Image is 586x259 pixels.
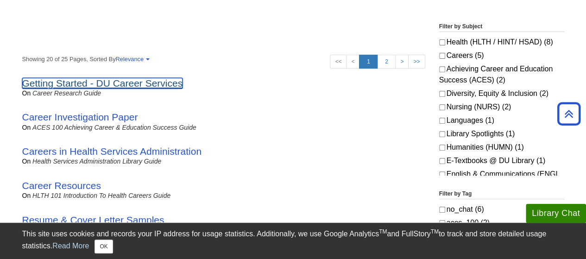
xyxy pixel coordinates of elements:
[439,204,564,215] label: no_chat (6)
[439,88,564,99] label: Diversity, Equity & Inclusion (2)
[22,55,425,63] strong: Showing 20 of 25 Pages, Sorted By
[116,56,148,63] a: Relevance
[379,228,387,235] sup: TM
[439,145,445,151] input: Humanities (HUMN) (1)
[377,55,396,69] a: 2
[439,39,445,45] input: Health (HLTH / HINT/ HSAD) (8)
[22,228,564,253] div: This site uses cookies and records your IP address for usage statistics. Additionally, we use Goo...
[22,180,101,191] a: Career Resources
[439,190,564,199] legend: Filter by Tag
[359,55,378,69] a: 1
[52,242,89,250] a: Read More
[439,53,445,59] input: Careers (5)
[439,207,445,213] input: no_chat (6)
[22,124,31,131] span: on
[408,55,425,69] a: >>
[439,128,564,139] label: Library Spotlights (1)
[439,217,564,228] label: aces_100 (2)
[32,158,161,165] a: Health Services Administration Library Guide
[22,78,183,88] a: Getting Started - DU Career Services
[32,192,170,199] a: HLTH 101 Introduction to Health Careers Guide
[330,55,347,69] a: <<
[439,115,564,126] label: Languages (1)
[22,89,31,97] span: on
[439,220,445,226] input: aces_100 (2)
[439,104,445,110] input: Nursing (NURS) (2)
[32,89,101,97] a: Career Research Guide
[32,124,196,131] a: ACES 100 Achieving Career & Education Success Guide
[439,22,564,32] legend: Filter by Subject
[439,118,445,124] input: Languages (1)
[395,55,409,69] a: >
[439,91,445,97] input: Diversity, Equity & Inclusion (2)
[439,50,564,61] label: Careers (5)
[22,158,31,165] span: on
[439,158,445,164] input: E-Textbooks @ DU Library (1)
[439,66,445,72] input: Achieving Career and Education Success (ACES) (2)
[22,215,164,225] a: Resume & Cover Letter Samples
[22,146,202,157] a: Careers in Health Services Administration
[439,171,445,177] input: English & Communications (ENGL & COMM) (1)
[431,228,439,235] sup: TM
[330,55,425,69] ul: Search Pagination
[439,142,564,153] label: Humanities (HUMN) (1)
[22,112,138,122] a: Career Investigation Paper
[439,63,564,86] label: Achieving Career and Education Success (ACES) (2)
[526,204,586,223] button: Library Chat
[554,107,584,120] a: Back to Top
[22,192,31,199] span: on
[439,169,564,191] label: English & Communications (ENGL & COMM) (1)
[439,101,564,113] label: Nursing (NURS) (2)
[439,131,445,137] input: Library Spotlights (1)
[346,55,359,69] a: <
[95,240,113,253] button: Close
[439,155,564,166] label: E-Textbooks @ DU Library (1)
[439,37,564,48] label: Health (HLTH / HINT/ HSAD) (8)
